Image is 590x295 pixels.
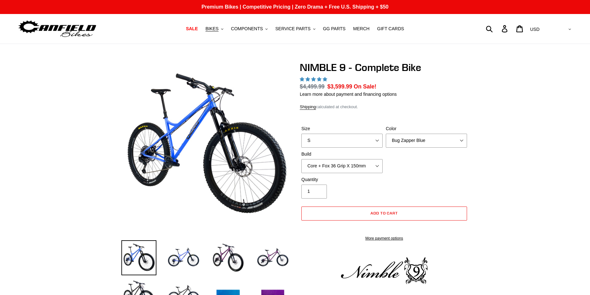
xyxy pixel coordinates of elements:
s: $4,499.99 [300,83,325,90]
a: GIFT CARDS [374,25,407,33]
img: Load image into Gallery viewer, NIMBLE 9 - Complete Bike [166,240,201,275]
a: Shipping [300,104,316,110]
label: Build [301,151,383,158]
span: COMPONENTS [231,26,263,32]
span: BIKES [205,26,219,32]
img: Load image into Gallery viewer, NIMBLE 9 - Complete Bike [211,240,246,275]
span: $3,599.99 [327,83,352,90]
label: Quantity [301,176,383,183]
span: SERVICE PARTS [275,26,310,32]
a: More payment options [301,235,467,241]
span: On Sale! [354,82,376,91]
span: 4.89 stars [300,77,328,82]
img: Load image into Gallery viewer, NIMBLE 9 - Complete Bike [121,240,156,275]
label: Color [386,125,467,132]
span: SALE [186,26,198,32]
span: Add to cart [371,211,398,215]
div: calculated at checkout. [300,104,469,110]
img: NIMBLE 9 - Complete Bike [123,63,289,229]
input: Search [489,22,506,36]
span: GG PARTS [323,26,346,32]
button: BIKES [202,25,227,33]
a: Learn more about payment and financing options [300,92,397,97]
button: Add to cart [301,207,467,221]
a: MERCH [350,25,373,33]
label: Size [301,125,383,132]
h1: NIMBLE 9 - Complete Bike [300,61,469,74]
a: GG PARTS [320,25,349,33]
img: Load image into Gallery viewer, NIMBLE 9 - Complete Bike [255,240,290,275]
span: GIFT CARDS [377,26,404,32]
button: SERVICE PARTS [272,25,318,33]
img: Canfield Bikes [18,19,97,39]
span: MERCH [353,26,370,32]
a: SALE [183,25,201,33]
button: COMPONENTS [228,25,271,33]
